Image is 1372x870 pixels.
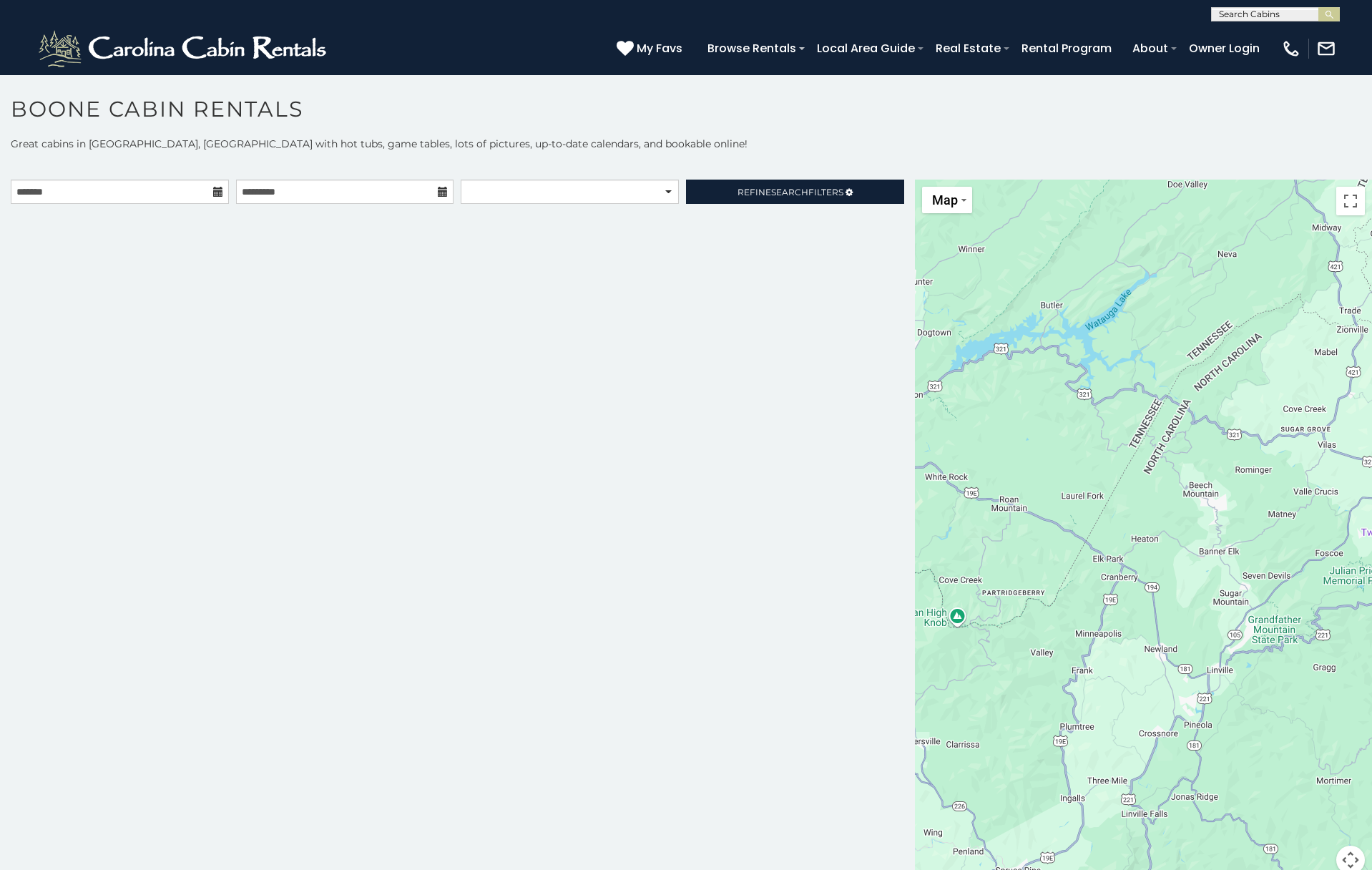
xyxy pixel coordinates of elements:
[617,39,686,58] a: My Favs
[686,180,904,204] a: RefineSearchFilters
[810,36,922,61] a: Local Area Guide
[771,187,808,197] span: Search
[1014,36,1119,61] a: Rental Program
[928,36,1008,61] a: Real Estate
[637,39,682,57] span: My Favs
[36,27,333,70] img: White-1-2.png
[1281,39,1301,59] img: phone-regular-white.png
[922,187,972,213] button: Change map style
[1336,187,1365,215] button: Toggle fullscreen view
[1125,36,1175,61] a: About
[1316,39,1336,59] img: mail-regular-white.png
[700,36,803,61] a: Browse Rentals
[738,187,843,197] span: Refine Filters
[1182,36,1267,61] a: Owner Login
[932,192,958,207] span: Map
